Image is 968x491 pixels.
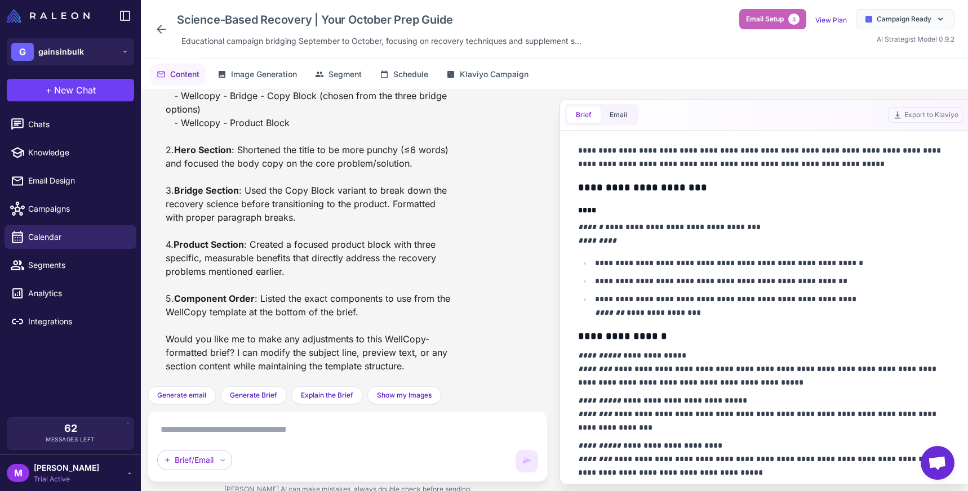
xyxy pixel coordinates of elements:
a: View Plan [815,16,847,24]
img: Raleon Logo [7,9,90,23]
a: Calendar [5,225,136,249]
div: 1. with the three specific components: - Wellcopy - Hero - Wellcopy - Bridge - Copy Block (chosen... [166,46,453,373]
div: Brief/Email [157,450,232,470]
button: Image Generation [211,64,304,85]
span: 3 [788,14,800,25]
strong: Product Section [174,239,244,250]
span: Email Setup [746,14,784,24]
a: Analytics [5,282,136,305]
span: Explain the Brief [301,390,353,400]
span: Email Design [28,175,127,187]
button: Export to Klaviyo [888,107,963,123]
button: Segment [308,64,368,85]
div: G [11,43,34,61]
span: Generate email [157,390,206,400]
span: Integrations [28,315,127,328]
a: Integrations [5,310,136,333]
button: Generate Brief [220,386,287,404]
span: + [46,83,52,97]
button: Show my Images [367,386,441,404]
a: Email Design [5,169,136,193]
span: gainsinbulk [38,46,84,58]
span: Segment [328,68,362,81]
span: Schedule [393,68,428,81]
span: AI Strategist Model 0.9.2 [877,35,954,43]
button: Email Setup3 [739,9,806,29]
span: Knowledge [28,146,127,159]
strong: Component Order [174,293,255,304]
button: +New Chat [7,79,134,101]
button: Ggainsinbulk [7,38,134,65]
button: Email [601,106,636,123]
span: Educational campaign bridging September to October, focusing on recovery techniques and supplemen... [181,35,581,47]
span: 62 [64,423,77,434]
span: Content [170,68,199,81]
span: Chats [28,118,127,131]
button: Explain the Brief [291,386,363,404]
button: Generate email [148,386,216,404]
a: Chats [5,113,136,136]
div: M [7,464,29,482]
span: Messages Left [46,435,95,444]
a: Campaigns [5,197,136,221]
span: Trial Active [34,474,99,484]
span: Calendar [28,231,127,243]
button: Schedule [373,64,435,85]
span: Image Generation [231,68,297,81]
button: Content [150,64,206,85]
a: Segments [5,253,136,277]
a: Open chat [921,446,954,480]
span: Segments [28,259,127,271]
strong: Hero Section [174,144,232,155]
button: Brief [567,106,601,123]
span: Klaviyo Campaign [460,68,529,81]
button: Klaviyo Campaign [439,64,535,85]
span: Analytics [28,287,127,300]
div: Click to edit description [177,33,586,50]
span: Generate Brief [230,390,277,400]
a: Knowledge [5,141,136,164]
span: Show my Images [377,390,432,400]
span: Campaign Ready [877,14,931,24]
strong: Bridge Section [174,185,239,196]
span: Campaigns [28,203,127,215]
span: [PERSON_NAME] [34,462,99,474]
span: New Chat [54,83,96,97]
div: Click to edit campaign name [172,9,586,30]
